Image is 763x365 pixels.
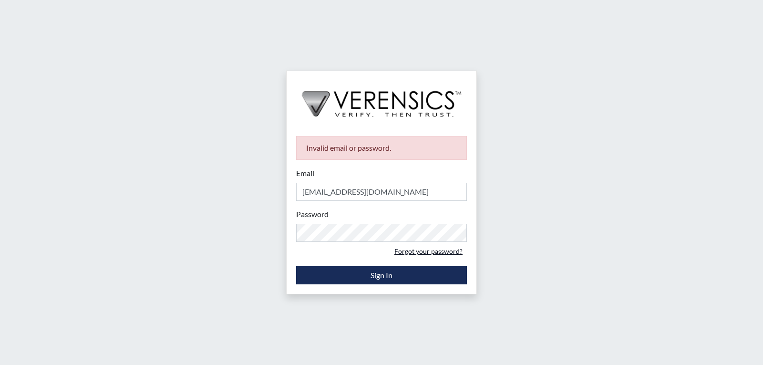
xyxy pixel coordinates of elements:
[390,244,467,259] a: Forgot your password?
[296,209,329,220] label: Password
[296,266,467,284] button: Sign In
[296,167,314,179] label: Email
[287,71,476,126] img: logo-wide-black.2aad4157.png
[296,136,467,160] div: Invalid email or password.
[296,183,467,201] input: Email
